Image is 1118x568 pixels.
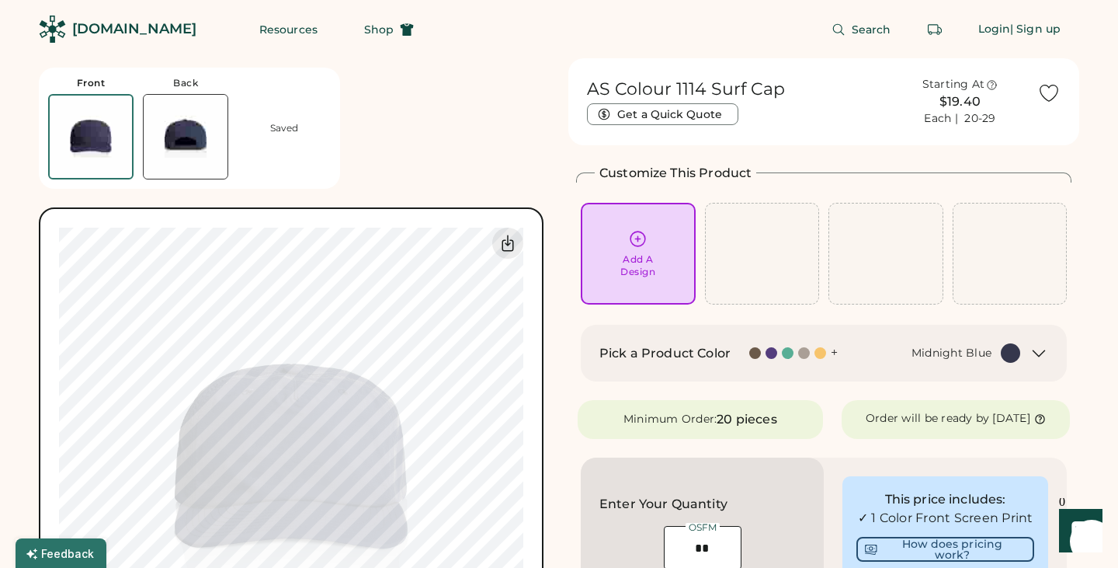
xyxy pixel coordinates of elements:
[623,412,717,427] div: Minimum Order:
[587,103,738,125] button: Get a Quick Quote
[1010,22,1061,37] div: | Sign up
[717,410,776,429] div: 20 pieces
[924,111,995,127] div: Each | 20-29
[892,92,1028,111] div: $19.40
[599,164,752,183] h2: Customize This Product
[852,24,891,35] span: Search
[72,19,196,39] div: [DOMAIN_NAME]
[241,14,336,45] button: Resources
[856,537,1034,562] button: How does pricing work?
[978,22,1011,37] div: Login
[492,228,523,259] div: Download Front Mockup
[620,253,655,278] div: Add A Design
[173,77,198,89] div: Back
[813,14,910,45] button: Search
[599,344,731,363] h2: Pick a Product Color
[992,411,1030,427] div: [DATE]
[599,495,727,514] h2: Enter Your Quantity
[831,344,838,361] div: +
[686,523,720,532] div: OSFM
[77,77,106,89] div: Front
[39,16,66,43] img: Rendered Logo - Screens
[922,77,985,92] div: Starting At
[919,14,950,45] button: Retrieve an order
[856,490,1034,509] div: This price includes:
[50,96,132,178] img: AS Colour 1114 Midnight Blue Front Thumbnail
[866,411,990,427] div: Order will be ready by
[911,346,991,361] div: Midnight Blue
[144,95,227,179] img: AS Colour 1114 Midnight Blue Back Thumbnail
[345,14,432,45] button: Shop
[364,24,394,35] span: Shop
[1044,498,1111,565] iframe: Front Chat
[270,122,298,134] div: Saved
[587,78,785,100] h1: AS Colour 1114 Surf Cap
[856,509,1034,528] div: ✓ 1 Color Front Screen Print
